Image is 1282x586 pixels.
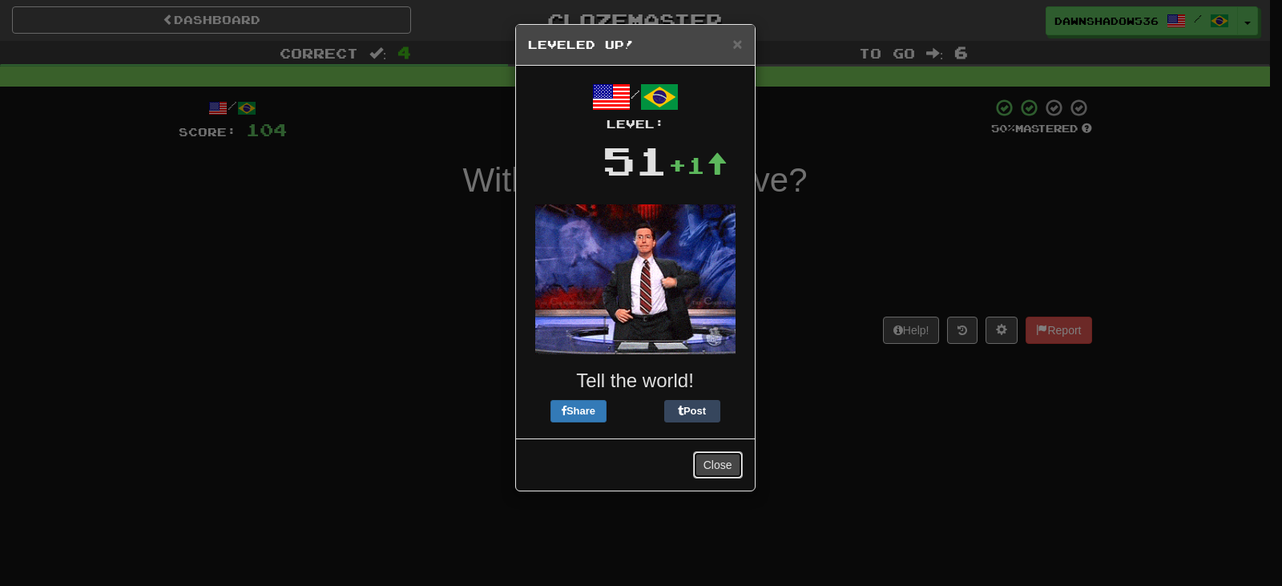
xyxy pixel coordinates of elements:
[603,132,668,188] div: 51
[607,400,664,422] iframe: X Post Button
[732,34,742,53] span: ×
[528,78,743,132] div: /
[668,149,728,181] div: +1
[528,116,743,132] div: Level:
[535,204,736,354] img: colbert-2-be1bfdc20e1ad268952deef278b8706a84000d88b3e313df47e9efb4a1bfc052.gif
[693,451,743,479] button: Close
[664,400,720,422] button: Post
[528,370,743,391] h3: Tell the world!
[528,37,743,53] h5: Leveled Up!
[732,35,742,52] button: Close
[550,400,607,422] button: Share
